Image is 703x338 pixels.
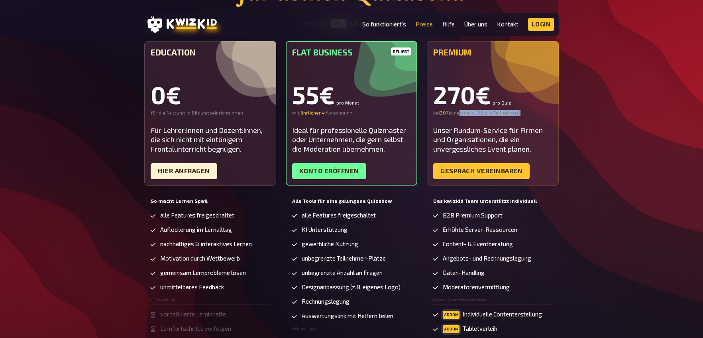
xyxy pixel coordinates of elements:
span: Auflockerung im Lernalltag [160,226,232,233]
div: bei Teilnehmern ( 9€ pro Teilnehmer ) [433,110,552,116]
span: alle Features freigeschaltet [160,212,234,219]
div: 0€ [151,83,270,107]
span: Erhöhte Server-Ressourcen [443,226,517,233]
span: Individuelle Contenterstellung [443,311,542,319]
small: pro Quiz [493,100,511,105]
span: Rechnungslegung [302,298,350,305]
a: Login [528,18,554,31]
span: Designanpassung (z.B. eigenes Logo) [302,284,401,291]
span: In Entwicklung [291,327,316,331]
div: Unser Rundum-Service für Firmen und Organisationen, die ein unvergessliches Event planen. [433,126,552,154]
span: Content- & Eventberatung [443,241,513,247]
span: In Entwicklung [149,298,175,302]
span: Daten-Handling [443,269,485,276]
span: unbegrenzte Teilnehmer-Plätze [302,255,386,262]
div: für die Nutzung in Bildungseinrichtungen [151,110,270,116]
a: Über uns [464,21,487,28]
span: vordefinierte Lerninhalte [160,311,226,318]
h5: Flat Business [292,47,411,57]
span: unmittelbares Feedback [160,284,224,291]
div: 270€ [433,83,552,107]
input: 0 [440,110,446,116]
span: gemeinsam Lernprobleme lösen [160,269,246,276]
span: Auswertungslink mit Helfern teilen [302,312,393,319]
span: unbegrenzte Anzahl an Fragen [302,269,383,276]
span: Optionale Zusatzdiensleistungen [432,298,487,302]
a: Kontakt [497,21,518,28]
span: B2B Premium Support [443,212,503,219]
span: nachhaltiges & interaktives Lernen [160,241,252,247]
h5: Alle Tools für eine gelungene Quizshow [292,198,411,204]
span: alle Features freigeschaltet [302,212,376,219]
span: Lernfortschritte verfolgen [160,325,231,332]
a: Konto eröffnen [292,163,366,179]
div: jährlicher [299,110,326,116]
div: 55€ [292,83,411,107]
h5: So macht Lernen Spaß [151,198,270,204]
h5: Das kwizkid Team unterstützt individuell [433,198,552,204]
small: pro Monat [336,100,359,105]
span: Moderatorenvermittlung [443,284,510,291]
div: Ideal für professionelle Quizmaster oder Unternehmen, die gern selbst die Moderation übernehmen. [292,126,411,154]
div: Für Lehrer:innen und Dozent:innen, die sich nicht mit eintönigem Frontalunterricht begnügen. [151,126,270,154]
a: Hier Anfragen [151,163,217,179]
a: Preise [416,21,433,28]
a: Gespräch vereinbaren [433,163,530,179]
h5: Premium [433,47,552,57]
span: Tabletverleih [443,325,497,333]
span: Angebots- und Rechnungslegung [443,255,531,262]
h5: Education [151,47,270,57]
span: Motivation durch Wettbewerb [160,255,240,262]
a: So funktioniert's [362,21,406,28]
div: mit Abrechnung [292,110,411,116]
span: KI Unterstützung [302,226,348,233]
span: gewerbliche Nutzung [302,241,358,247]
a: Hilfe [442,21,455,28]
